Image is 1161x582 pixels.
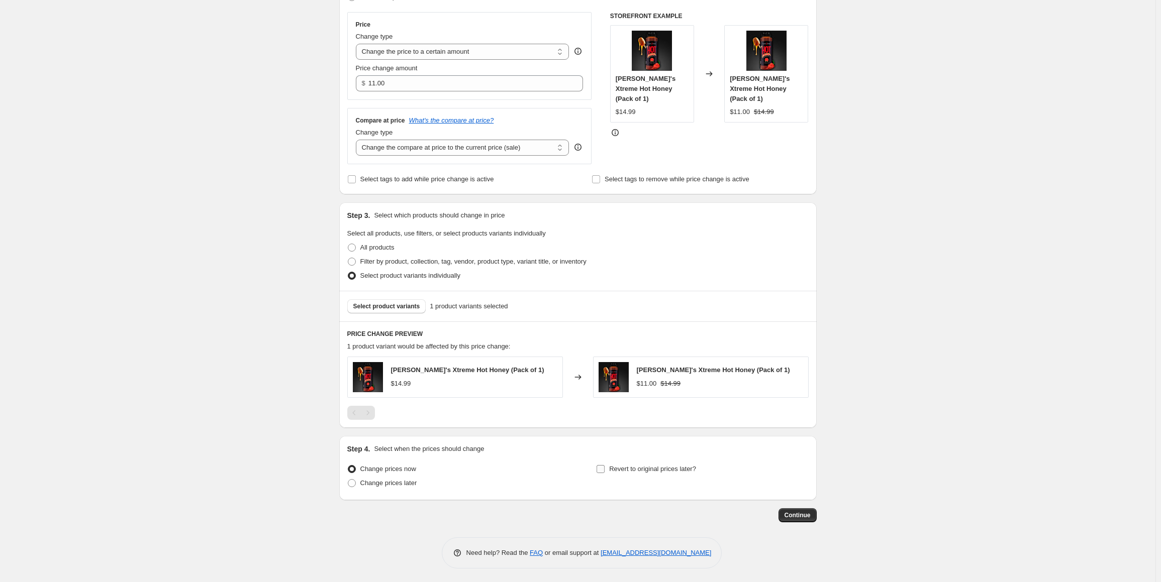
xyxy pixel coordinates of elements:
h6: STOREFRONT EXAMPLE [610,12,809,20]
p: Select which products should change in price [374,210,505,220]
input: 80.00 [368,75,568,91]
span: [PERSON_NAME]'s Xtreme Hot Honey (Pack of 1) [616,75,675,102]
span: 1 product variant would be affected by this price change: [347,342,511,350]
span: Select product variants individually [360,272,460,279]
span: Continue [785,511,811,519]
img: Elijah_s_Xtreme_Hot_Honey_80x.webp [353,362,383,392]
p: Select when the prices should change [374,444,484,454]
span: Revert to original prices later? [609,465,696,473]
span: Change type [356,129,393,136]
div: help [573,46,583,56]
nav: Pagination [347,406,375,420]
h6: PRICE CHANGE PREVIEW [347,330,809,338]
a: [EMAIL_ADDRESS][DOMAIN_NAME] [601,549,711,556]
span: Change prices now [360,465,416,473]
span: Select product variants [353,302,420,310]
div: $11.00 [730,107,750,117]
button: Select product variants [347,299,426,313]
div: $14.99 [391,379,411,389]
span: 1 product variants selected [430,301,508,311]
div: help [573,142,583,152]
span: All products [360,244,395,251]
button: What's the compare at price? [409,117,494,124]
h3: Compare at price [356,117,405,125]
span: [PERSON_NAME]'s Xtreme Hot Honey (Pack of 1) [637,366,790,374]
button: Continue [779,508,817,522]
span: Change prices later [360,479,417,487]
span: Select all products, use filters, or select products variants individually [347,229,546,237]
span: Change type [356,33,393,40]
span: Filter by product, collection, tag, vendor, product type, variant title, or inventory [360,258,587,265]
img: Elijah_s_Xtreme_Hot_Honey_80x.webp [632,31,672,71]
span: [PERSON_NAME]'s Xtreme Hot Honey (Pack of 1) [391,366,544,374]
span: Price change amount [356,64,418,72]
img: Elijah_s_Xtreme_Hot_Honey_80x.webp [746,31,787,71]
img: Elijah_s_Xtreme_Hot_Honey_80x.webp [599,362,629,392]
strike: $14.99 [754,107,774,117]
span: Select tags to add while price change is active [360,175,494,183]
span: Need help? Read the [466,549,530,556]
div: $14.99 [616,107,636,117]
span: $ [362,79,365,87]
span: or email support at [543,549,601,556]
span: Select tags to remove while price change is active [605,175,749,183]
h2: Step 3. [347,210,370,220]
strike: $14.99 [660,379,681,389]
a: FAQ [530,549,543,556]
h3: Price [356,21,370,29]
h2: Step 4. [347,444,370,454]
span: [PERSON_NAME]'s Xtreme Hot Honey (Pack of 1) [730,75,790,102]
div: $11.00 [637,379,657,389]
